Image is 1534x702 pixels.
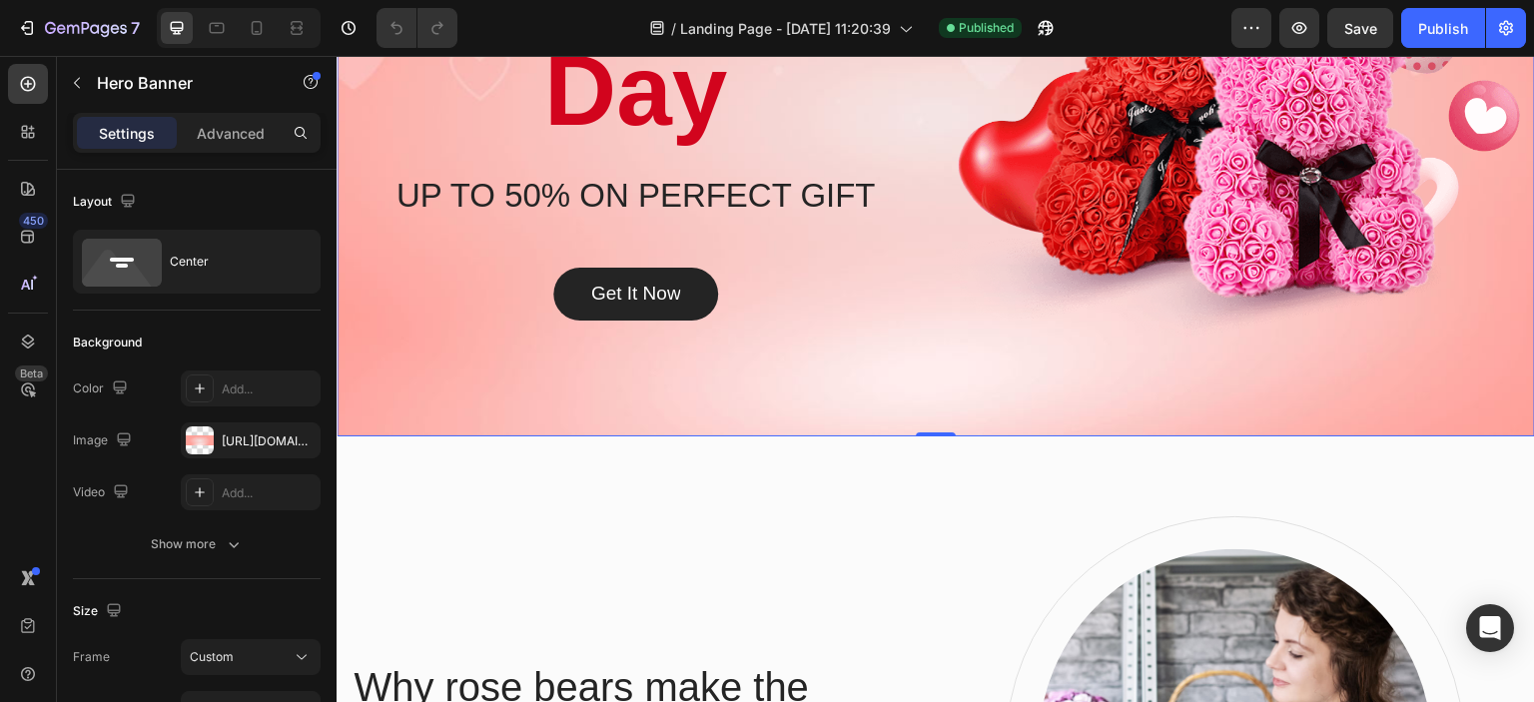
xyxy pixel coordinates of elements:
button: Show more [73,526,321,562]
button: Publish [1401,8,1485,48]
span: Save [1344,20,1377,37]
div: Background [73,334,142,351]
p: Settings [99,123,155,144]
button: Custom [181,639,321,675]
div: Publish [1418,18,1468,39]
span: Custom [190,648,234,666]
div: Open Intercom Messenger [1466,604,1514,652]
p: 7 [131,16,140,40]
div: Video [73,479,133,506]
div: Image [73,427,136,454]
div: Color [73,375,132,402]
span: Published [959,19,1014,37]
div: Beta [15,365,48,381]
div: Layout [73,189,140,216]
iframe: Design area [337,56,1534,702]
p: Advanced [197,123,265,144]
div: Size [73,598,126,625]
label: Frame [73,648,110,666]
p: Hero Banner [97,71,267,95]
div: Undo/Redo [377,8,457,48]
div: Center [170,239,292,285]
button: Save [1327,8,1393,48]
button: 7 [8,8,149,48]
div: Show more [151,534,244,554]
div: Add... [222,484,316,502]
span: Landing Page - [DATE] 11:20:39 [680,18,891,39]
div: Add... [222,380,316,398]
div: 450 [19,213,48,229]
div: [URL][DOMAIN_NAME] [222,432,316,450]
span: / [671,18,676,39]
